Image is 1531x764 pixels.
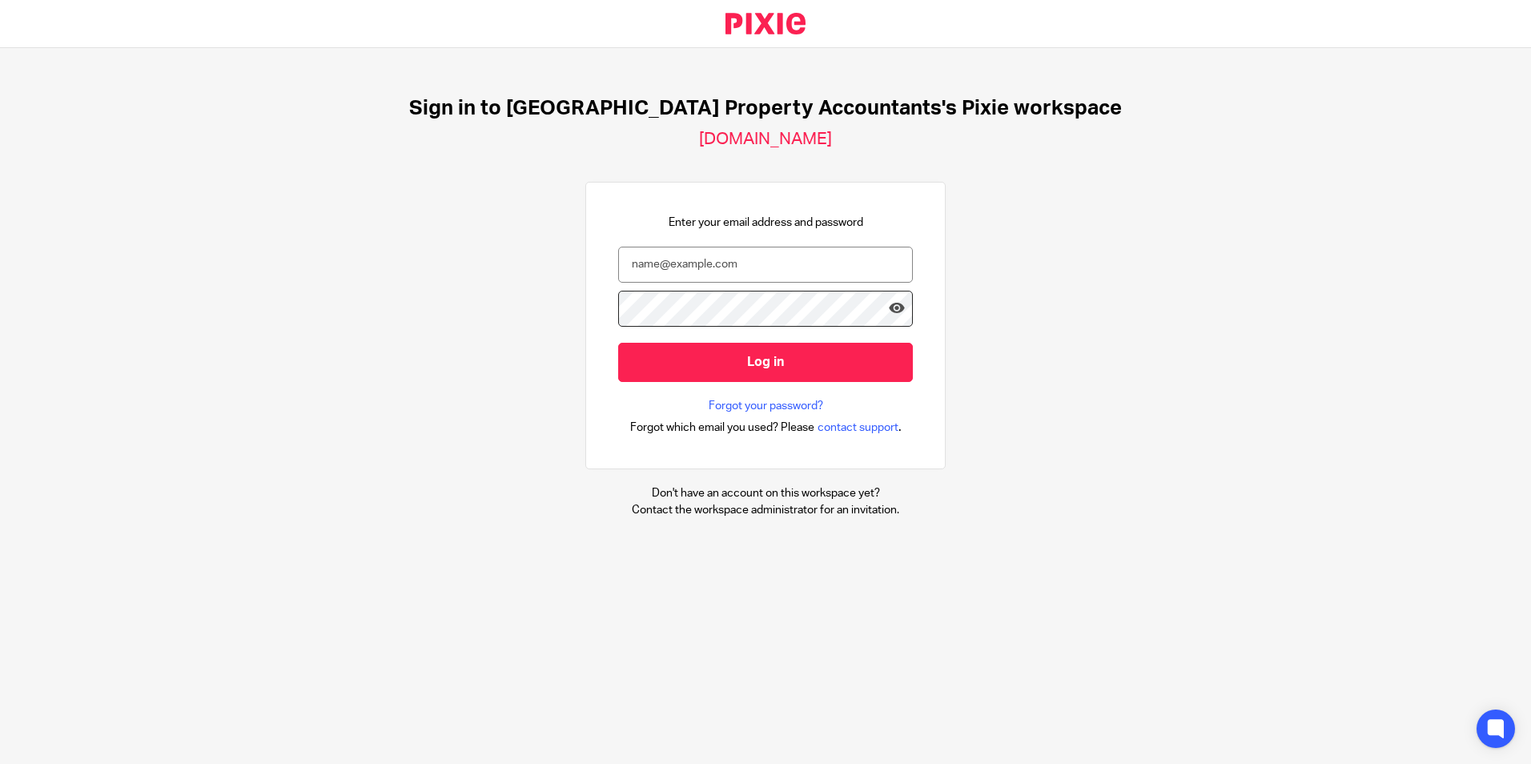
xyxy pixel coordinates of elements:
[630,420,814,436] span: Forgot which email you used? Please
[409,96,1122,121] h1: Sign in to [GEOGRAPHIC_DATA] Property Accountants's Pixie workspace
[618,247,913,283] input: name@example.com
[630,418,902,436] div: .
[632,485,899,501] p: Don't have an account on this workspace yet?
[618,343,913,382] input: Log in
[818,420,898,436] span: contact support
[699,129,832,150] h2: [DOMAIN_NAME]
[709,398,823,414] a: Forgot your password?
[669,215,863,231] p: Enter your email address and password
[632,502,899,518] p: Contact the workspace administrator for an invitation.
